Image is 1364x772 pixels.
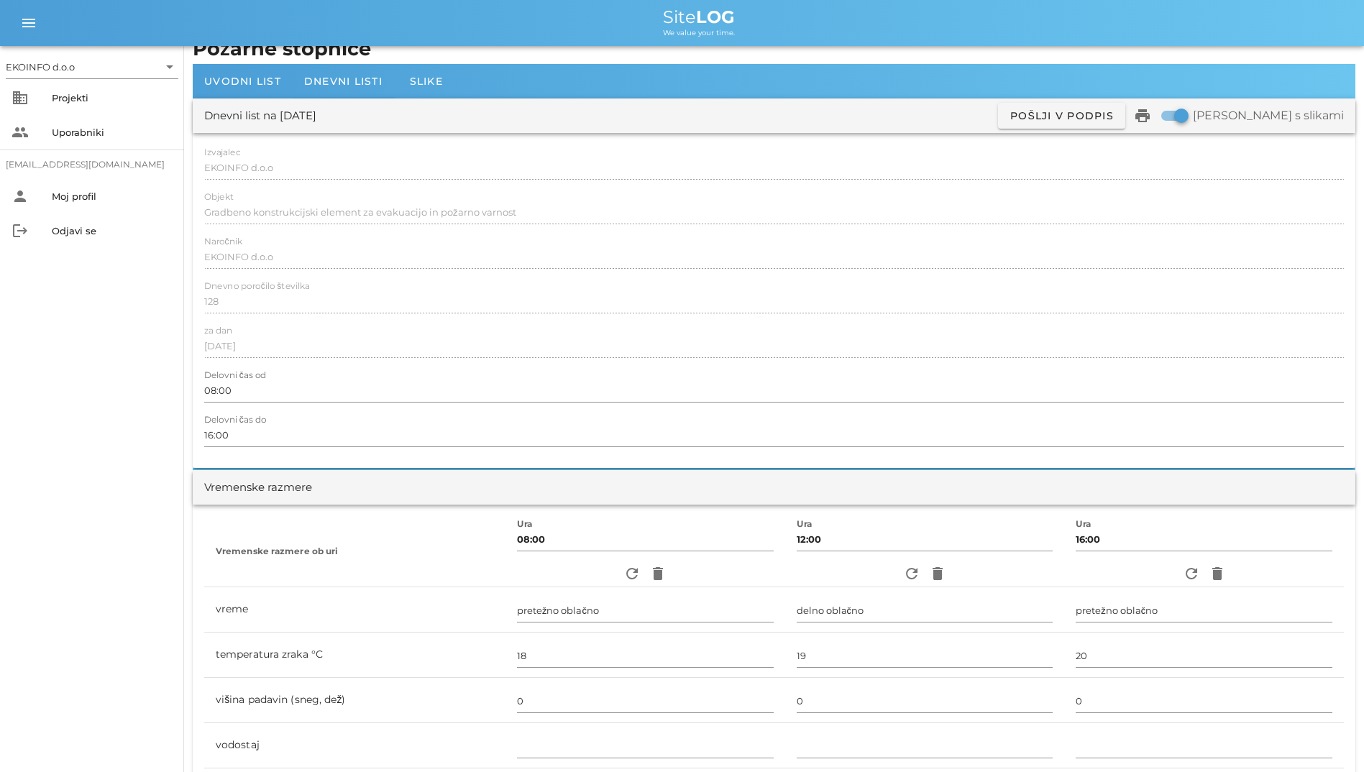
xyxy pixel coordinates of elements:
[204,633,505,678] td: temperatura zraka °C
[12,89,29,106] i: business
[410,75,443,88] span: Slike
[204,415,266,426] label: Delovni čas do
[998,103,1125,129] button: Pošlji v podpis
[161,58,178,75] i: arrow_drop_down
[204,75,281,88] span: Uvodni list
[12,124,29,141] i: people
[797,519,813,530] label: Ura
[204,281,310,292] label: Dnevno poročilo številka
[929,565,946,582] i: delete
[903,565,920,582] i: refresh
[1158,617,1364,772] div: Pripomoček za klepet
[52,190,173,202] div: Moj profil
[663,6,735,27] span: Site
[649,565,667,582] i: delete
[1010,109,1114,122] span: Pošlji v podpis
[1209,565,1226,582] i: delete
[204,370,266,381] label: Delovni čas od
[6,60,75,73] div: EKOINFO d.o.o
[204,108,316,124] div: Dnevni list na [DATE]
[193,35,1355,64] h1: Požarne stopnice
[204,479,312,496] div: Vremenske razmere
[1158,617,1364,772] iframe: Chat Widget
[12,188,29,205] i: person
[1183,565,1200,582] i: refresh
[517,519,533,530] label: Ura
[204,723,505,768] td: vodostaj
[304,75,383,88] span: Dnevni listi
[1193,109,1344,123] label: [PERSON_NAME] s slikami
[623,565,641,582] i: refresh
[204,587,505,633] td: vreme
[12,222,29,239] i: logout
[204,326,232,336] label: za dan
[52,127,173,138] div: Uporabniki
[52,92,173,104] div: Projekti
[696,6,735,27] b: LOG
[204,516,505,587] th: Vremenske razmere ob uri
[6,55,178,78] div: EKOINFO d.o.o
[52,225,173,236] div: Odjavi se
[1134,107,1151,124] i: print
[204,236,242,247] label: Naročnik
[204,192,234,203] label: Objekt
[663,28,735,37] span: We value your time.
[204,147,240,158] label: Izvajalec
[20,14,37,32] i: menu
[204,678,505,723] td: višina padavin (sneg, dež)
[1076,519,1091,530] label: Ura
